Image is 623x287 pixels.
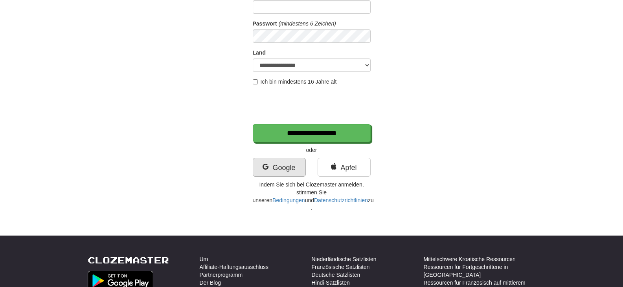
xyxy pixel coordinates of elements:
[88,254,169,265] font: Clozemaster
[312,256,377,262] font: Niederländische Satzlisten
[200,272,243,278] font: Partnerprogramm
[312,263,370,271] a: Französische Satzlisten
[312,264,370,270] font: Französische Satzlisten
[253,79,258,84] input: Ich bin mindestens 16 Jahre alt
[253,49,266,56] font: Land
[200,280,221,286] font: Der Blog
[312,272,360,278] font: Deutsche Satzlisten
[200,264,269,270] font: Affiliate-Haftungsausschluss
[200,279,221,287] a: Der Blog
[306,147,317,153] font: oder
[279,20,336,27] font: (mindestens 6 Zeichen)
[424,255,516,263] a: Mittelschwere Kroatische Ressourcen
[312,279,350,287] a: Hindi-Satzlisten
[314,197,368,203] a: Datenschutzrichtlinien
[253,158,306,177] a: Google
[200,263,269,271] a: Affiliate-Haftungsausschluss
[253,90,372,120] iframe: reCAPTCHA
[340,164,357,172] font: Apfel
[272,164,295,172] font: Google
[261,79,337,85] font: Ich bin mindestens 16 Jahre alt
[200,255,208,263] a: Um
[88,255,169,265] a: Clozemaster
[312,255,377,263] a: Niederländische Satzlisten
[312,280,350,286] font: Hindi-Satzlisten
[424,263,536,279] a: Ressourcen für Fortgeschrittene in [GEOGRAPHIC_DATA]
[253,20,277,27] font: Passwort
[200,256,208,262] font: Um
[253,181,364,203] font: Indem Sie sich bei Clozemaster anmelden, stimmen Sie unseren
[318,158,371,177] a: Apfel
[424,256,516,262] font: Mittelschwere Kroatische Ressourcen
[424,264,508,278] font: Ressourcen für Fortgeschrittene in [GEOGRAPHIC_DATA]
[272,197,305,203] a: Bedingungen
[200,271,243,279] a: Partnerprogramm
[305,197,314,203] font: und
[312,271,360,279] a: Deutsche Satzlisten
